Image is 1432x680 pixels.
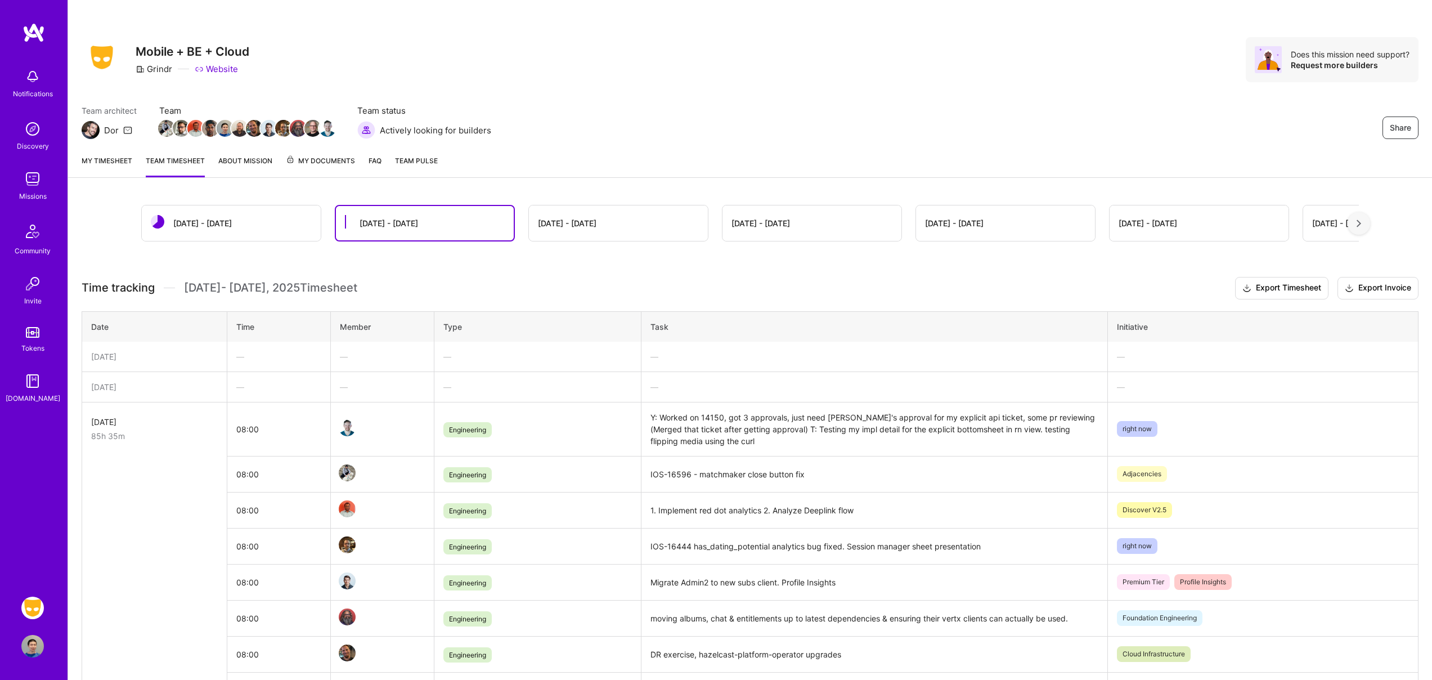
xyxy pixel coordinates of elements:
td: 08:00 [227,528,330,564]
button: Share [1382,117,1418,139]
img: Team Member Avatar [339,419,356,436]
span: right now [1117,538,1157,554]
a: Grindr: Mobile + BE + Cloud [19,597,47,619]
a: Team Member Avatar [159,119,174,138]
div: — [340,351,425,363]
td: 1. Implement red dot analytics 2. Analyze Deeplink flow [641,492,1107,528]
i: icon Mail [123,126,132,135]
span: Premium Tier [1117,574,1170,590]
a: Team Member Avatar [203,119,218,138]
span: right now [1117,421,1157,437]
a: Team Member Avatar [262,119,276,138]
img: tokens [26,327,39,338]
img: User Avatar [21,635,44,657]
span: Team Pulse [395,156,438,165]
img: Actively looking for builders [357,121,375,139]
h3: Mobile + BE + Cloud [136,44,249,59]
div: — [650,351,1098,363]
a: Team Pulse [395,155,438,177]
button: Export Timesheet [1235,277,1328,299]
td: 08:00 [227,564,330,600]
span: Engineering [443,422,492,437]
div: [DATE] - [DATE] [538,217,596,229]
img: Team Member Avatar [319,120,336,137]
span: Engineering [443,467,492,482]
span: Actively looking for builders [380,124,491,136]
img: Team Member Avatar [275,120,292,137]
img: Team Member Avatar [339,500,356,517]
span: Engineering [443,611,492,627]
a: Team Member Avatar [340,418,354,437]
div: — [443,381,632,393]
img: Invite [21,272,44,295]
span: Team status [357,105,491,117]
a: Team Member Avatar [232,119,247,138]
td: Y: Worked on 14150, got 3 approvals, just need [PERSON_NAME]'s approval for my explicit api ticke... [641,402,1107,456]
a: Team Member Avatar [340,463,354,482]
img: logo [23,23,45,43]
div: [DATE] - [DATE] [925,217,984,229]
a: Team Member Avatar [306,119,320,138]
span: My Documents [286,155,355,167]
div: [DATE] [91,381,218,393]
img: Team Member Avatar [339,572,356,589]
div: [DATE] - [DATE] [360,217,418,229]
td: IOS-16596 - matchmaker close button fix [641,456,1107,492]
img: Team Member Avatar [158,120,175,137]
span: Engineering [443,575,492,590]
span: Time tracking [82,281,155,295]
div: Invite [24,295,42,307]
td: DR exercise, hazelcast-platform-operator upgrades [641,636,1107,672]
img: Team Member Avatar [290,120,307,137]
img: right [1357,220,1361,227]
div: [DATE] - [DATE] [173,217,232,229]
div: — [1117,381,1409,393]
div: Discovery [17,140,49,152]
a: Team Member Avatar [340,571,354,590]
img: Team Member Avatar [187,120,204,137]
a: Team Member Avatar [340,535,354,554]
td: 08:00 [227,600,330,636]
i: icon Download [1345,283,1354,294]
div: Grindr [136,63,172,75]
a: Team timesheet [146,155,205,177]
img: Avatar [1255,46,1282,73]
div: Dor [104,124,119,136]
div: Notifications [13,88,53,100]
td: 08:00 [227,402,330,456]
i: icon CompanyGray [136,65,145,74]
div: — [650,381,1098,393]
td: moving albums, chat & entitlements up to latest dependencies & ensuring their vertx clients can a... [641,600,1107,636]
a: Team Member Avatar [218,119,232,138]
button: Export Invoice [1337,277,1418,299]
img: Team Member Avatar [217,120,234,137]
img: Grindr: Mobile + BE + Cloud [21,597,44,619]
a: User Avatar [19,635,47,657]
img: Team Member Avatar [339,536,356,553]
img: Team Member Avatar [339,464,356,481]
span: Engineering [443,503,492,518]
div: [DATE] - [DATE] [731,217,790,229]
th: Task [641,311,1107,342]
img: Team Member Avatar [261,120,277,137]
td: 08:00 [227,456,330,492]
span: Discover V2.5 [1117,502,1172,518]
a: FAQ [369,155,381,177]
img: bell [21,65,44,88]
span: [DATE] - [DATE] , 2025 Timesheet [184,281,357,295]
a: Team Member Avatar [291,119,306,138]
img: status icon [151,215,164,229]
div: Request more builders [1291,60,1409,70]
a: Team Member Avatar [340,499,354,518]
span: Foundation Engineering [1117,610,1202,626]
img: Team Member Avatar [339,645,356,661]
td: 08:00 [227,492,330,528]
div: — [236,351,321,363]
img: guide book [21,370,44,392]
span: Adjacencies [1117,466,1167,482]
a: Team Member Avatar [174,119,188,138]
img: teamwork [21,168,44,190]
div: [DATE] - [DATE] [1119,217,1177,229]
img: Team Architect [82,121,100,139]
i: icon Download [1242,283,1251,294]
